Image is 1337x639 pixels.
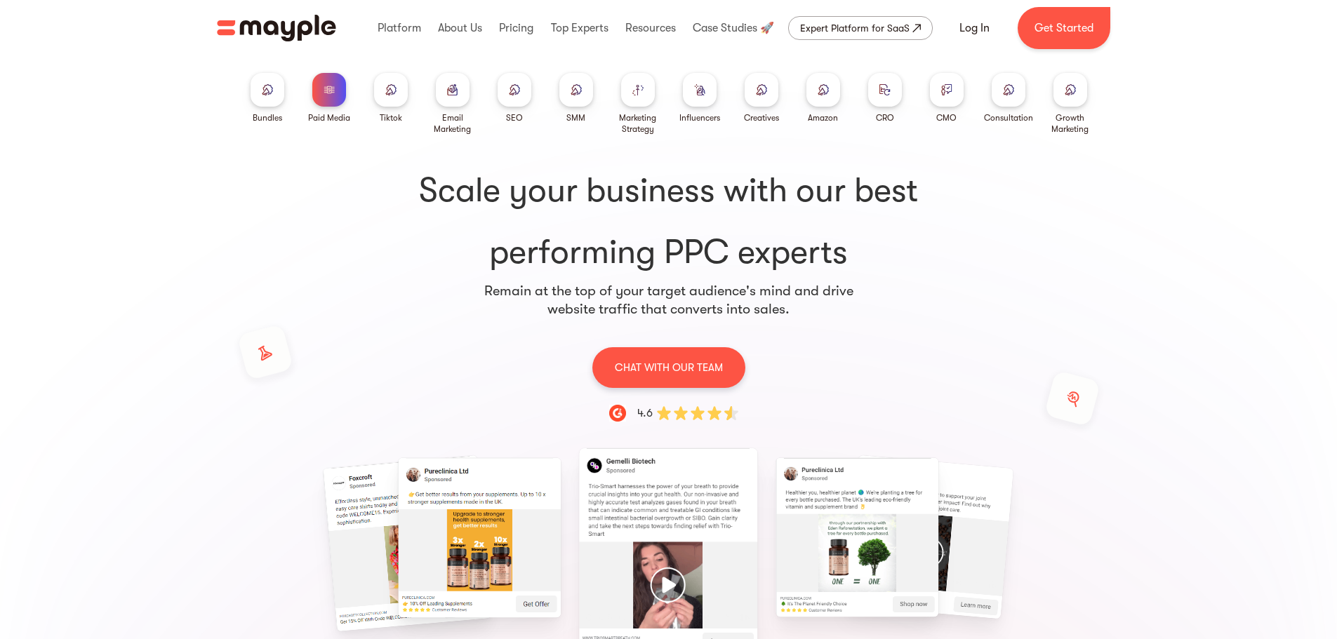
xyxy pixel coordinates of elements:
[374,6,425,51] div: Platform
[943,11,1006,45] a: Log In
[547,6,612,51] div: Top Experts
[1045,73,1096,135] a: Growth Marketing
[495,6,537,51] div: Pricing
[402,462,557,614] div: 15 / 15
[251,73,284,123] a: Bundles
[242,168,1096,213] span: Scale your business with our best
[679,73,720,123] a: Influencers
[1018,7,1110,49] a: Get Started
[427,112,478,135] div: Email Marketing
[780,462,935,613] div: 2 / 15
[213,462,368,625] div: 14 / 15
[788,16,933,40] a: Expert Platform for SaaS
[637,405,653,422] div: 4.6
[744,112,779,123] div: Creatives
[242,168,1096,275] h1: performing PPC experts
[308,112,350,123] div: Paid Media
[679,112,720,123] div: Influencers
[806,73,840,123] a: Amazon
[876,112,894,123] div: CRO
[559,73,593,123] a: SMM
[217,15,336,41] a: home
[744,73,779,123] a: Creatives
[936,112,957,123] div: CMO
[484,282,854,318] p: Remain at the top of your target audience's mind and drive website traffic that converts into sales.
[498,73,531,123] a: SEO
[613,73,663,135] a: Marketing Strategy
[308,73,350,123] a: Paid Media
[253,112,282,123] div: Bundles
[800,20,910,36] div: Expert Platform for SaaS
[613,112,663,135] div: Marketing Strategy
[622,6,679,51] div: Resources
[868,73,902,123] a: CRO
[808,112,838,123] div: Amazon
[984,73,1033,123] a: Consultation
[506,112,523,123] div: SEO
[380,112,402,123] div: Tiktok
[615,358,723,377] p: CHAT WITH OUR TEAM
[427,73,478,135] a: Email Marketing
[969,462,1124,612] div: 3 / 15
[1045,112,1096,135] div: Growth Marketing
[930,73,964,123] a: CMO
[434,6,486,51] div: About Us
[592,347,745,388] a: CHAT WITH OUR TEAM
[984,112,1033,123] div: Consultation
[217,15,336,41] img: Mayple logo
[566,112,585,123] div: SMM
[374,73,408,123] a: Tiktok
